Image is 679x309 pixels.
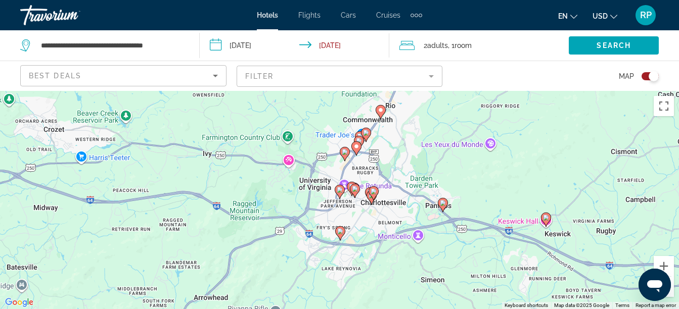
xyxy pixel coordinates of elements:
[634,72,659,81] button: Toggle map
[654,96,674,116] button: Toggle fullscreen view
[554,302,609,308] span: Map data ©2025 Google
[200,30,389,61] button: Check-in date: Sep 12, 2025 Check-out date: Sep 13, 2025
[654,256,674,276] button: Zoom in
[427,41,448,49] span: Adults
[411,7,422,23] button: Extra navigation items
[29,72,81,80] span: Best Deals
[593,9,617,23] button: Change currency
[298,11,321,19] a: Flights
[20,2,121,28] a: Travorium
[376,11,400,19] a: Cruises
[237,65,443,87] button: Filter
[505,302,548,309] button: Keyboard shortcuts
[636,302,676,308] a: Report a map error
[593,12,608,20] span: USD
[615,302,629,308] a: Terms (opens in new tab)
[619,69,634,83] span: Map
[3,296,36,309] img: Google
[448,38,472,53] span: , 1
[597,41,631,49] span: Search
[3,296,36,309] a: Open this area in Google Maps (opens a new window)
[257,11,278,19] a: Hotels
[389,30,569,61] button: Travelers: 2 adults, 0 children
[424,38,448,53] span: 2
[558,9,577,23] button: Change language
[29,70,218,82] mat-select: Sort by
[558,12,568,20] span: en
[455,41,472,49] span: Room
[341,11,356,19] a: Cars
[639,269,671,301] iframe: Button to launch messaging window
[640,10,652,20] span: RP
[569,36,659,55] button: Search
[632,5,659,26] button: User Menu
